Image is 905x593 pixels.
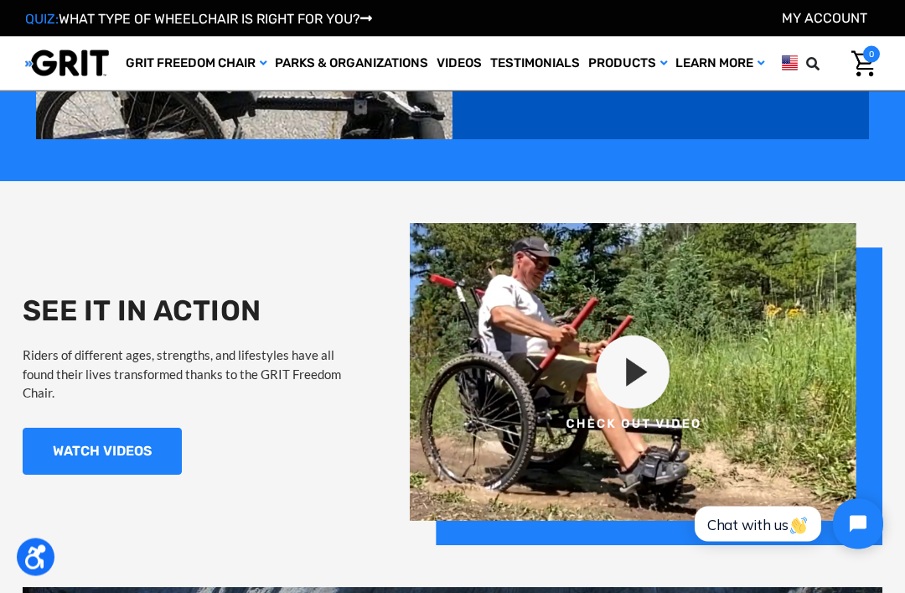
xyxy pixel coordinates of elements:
[863,46,880,63] span: 0
[25,11,59,27] span: QUIZ:
[23,295,366,330] h2: SEE IT IN ACTION
[830,46,839,81] input: Search
[25,49,109,77] img: GRIT All-Terrain Wheelchair and Mobility Equipment
[23,346,366,403] p: Riders of different ages, strengths, and lifestyles have all found their lives transformed thanks...
[782,10,867,26] a: Account
[782,53,798,74] img: us.png
[676,485,897,564] iframe: Tidio Chat
[122,37,271,91] a: GRIT Freedom Chair
[23,429,182,476] a: WATCH VIDEOS
[25,11,372,27] a: QUIZ:WHAT TYPE OF WHEELCHAIR IS RIGHT FOR YOU?
[432,37,486,91] a: Videos
[271,37,432,91] a: Parks & Organizations
[671,37,768,91] a: Learn More
[839,46,880,81] a: Cart with 0 items
[486,37,584,91] a: Testimonials
[851,51,876,77] img: Cart
[584,37,671,91] a: Products
[410,224,882,546] img: group-120-2x.png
